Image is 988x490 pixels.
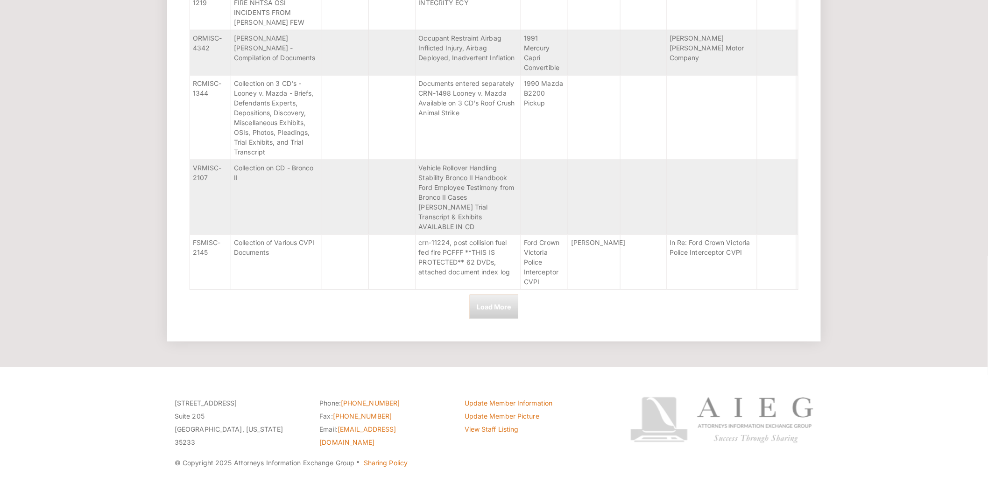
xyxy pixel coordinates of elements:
[419,164,515,231] span: Vehicle Rollover Handling Stability Bronco II Handbook Ford Employee Testimony from Bronco II Cas...
[470,295,519,319] input: Load More
[670,238,750,256] span: In Re: Ford Crown Victoria Police Interceptor CVPI
[319,423,450,449] li: Email:
[670,34,744,62] span: [PERSON_NAME] [PERSON_NAME] Motor Company
[356,462,360,467] span: ·
[524,34,559,71] span: 1991 Mercury Capri Convertible
[193,79,222,97] span: RCMISC-1344
[419,79,515,117] span: Documents entered separately CRN-1498 Looney v. Mazda Available on 3 CD's Roof Crush Animal Strike
[341,399,400,407] a: [PHONE_NUMBER]
[333,413,392,420] a: [PHONE_NUMBER]
[319,426,396,447] a: [EMAIL_ADDRESS][DOMAIN_NAME]
[234,238,315,256] span: Collection of Various CVPI Documents
[319,397,450,410] li: Phone:
[175,457,595,470] p: © Copyright 2025 Attorneys Information Exchange Group
[465,413,539,420] a: Update Member Picture
[419,238,510,276] span: crn-11224, post collision fuel fed fire PCFFF **THIS IS PROTECTED** 62 DVDs, attached document in...
[571,238,625,246] span: [PERSON_NAME]
[419,34,515,62] span: Occupant Restraint Airbag Inflicted Injury, Airbag Deployed, Inadvertent Inflation
[465,399,553,407] a: Update Member Information
[234,34,315,62] span: [PERSON_NAME] [PERSON_NAME] - Compilation of Documents
[524,79,563,107] span: 1990 Mazda B2200 Pickup
[234,164,314,182] span: Collection on CD - Bronco II
[175,397,305,449] p: [STREET_ADDRESS] Suite 205 [GEOGRAPHIC_DATA], [US_STATE] 35233
[364,459,408,467] a: Sharing Policy
[190,160,847,234] tr: I have had several positions 22 since 1980 but I -- at that time I believe I was in 23 charge of ...
[193,34,222,52] span: ORMISC-4342
[630,397,813,443] img: Attorneys Information Exchange Group logo
[193,238,221,256] span: FSMISC-2145
[465,426,519,434] a: View Staff Listing
[234,79,314,156] span: Collection on 3 CD's - Looney v. Mazda - Briefs, Defendants Experts, Depositions, Discovery, Misc...
[524,238,559,286] span: Ford Crown Victoria Police Interceptor CVPI
[190,234,847,289] tr: From: Froehlich, Jose J. Sent: Tuesday, November 26, 2002 1:08 PM To: ‘MSmith@RENKIM.COM\' Ce: ‘w...
[193,164,222,182] span: VRMISC-2107
[319,410,450,423] li: Fax:
[190,30,847,75] tr: PRODUCED BY FORD TEST NUMBER: POPO28 TO-9999 DESC: OUT-OF-POSITION A-B TEST - SERIES II FACILITY:...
